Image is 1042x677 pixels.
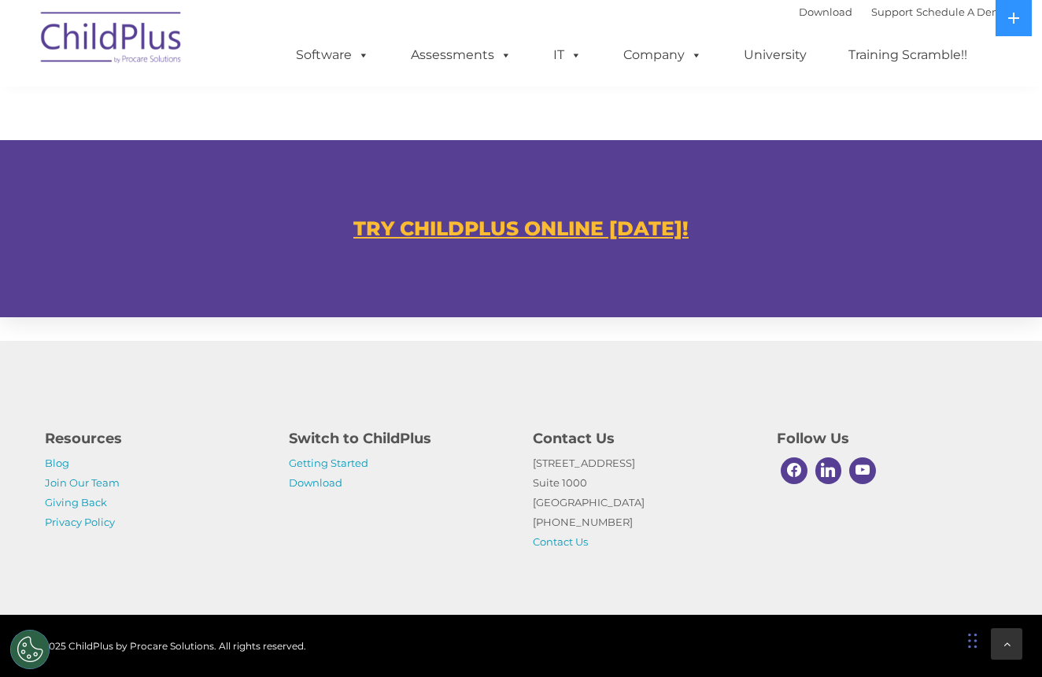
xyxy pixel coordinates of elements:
[916,6,1009,18] a: Schedule A Demo
[45,476,120,489] a: Join Our Team
[533,427,753,449] h4: Contact Us
[45,516,115,528] a: Privacy Policy
[533,535,588,548] a: Contact Us
[799,6,852,18] a: Download
[10,630,50,669] button: Cookies Settings
[45,457,69,469] a: Blog
[289,427,509,449] h4: Switch to ChildPlus
[395,39,527,71] a: Assessments
[45,427,265,449] h4: Resources
[871,6,913,18] a: Support
[608,39,718,71] a: Company
[289,457,368,469] a: Getting Started
[538,39,597,71] a: IT
[833,39,983,71] a: Training Scramble!!
[799,6,1009,18] font: |
[280,39,385,71] a: Software
[533,453,753,552] p: [STREET_ADDRESS] Suite 1000 [GEOGRAPHIC_DATA] [PHONE_NUMBER]
[45,496,107,509] a: Giving Back
[353,216,689,240] a: TRY CHILDPLUS ONLINE [DATE]!
[728,39,822,71] a: University
[33,1,190,80] img: ChildPlus by Procare Solutions
[968,617,977,664] div: Drag
[289,476,342,489] a: Download
[689,44,1042,677] iframe: Chat Widget
[33,640,306,652] span: © 2025 ChildPlus by Procare Solutions. All rights reserved.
